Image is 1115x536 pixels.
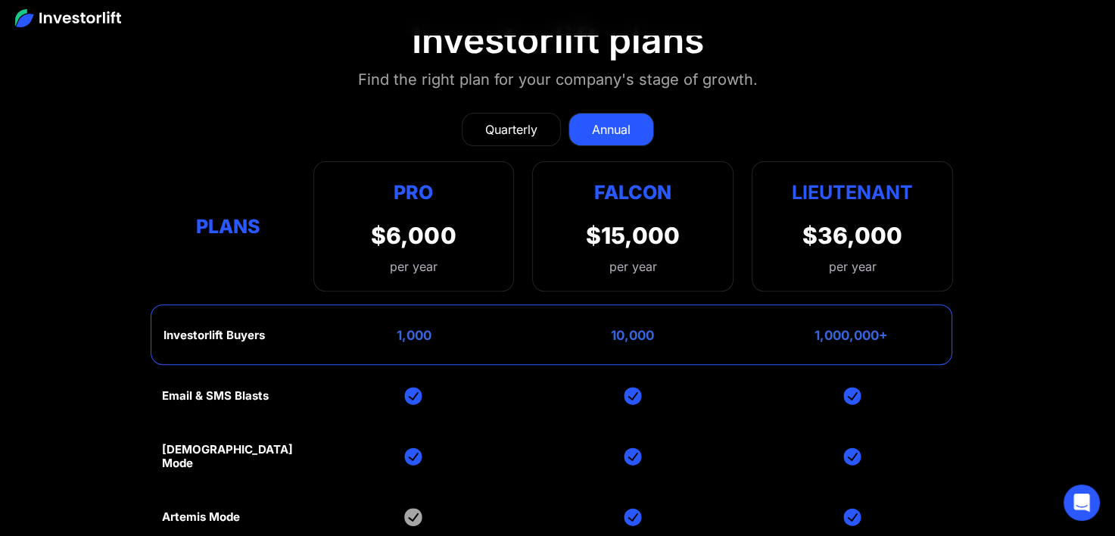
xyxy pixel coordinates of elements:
div: per year [371,257,456,276]
div: $6,000 [371,222,456,249]
div: Email & SMS Blasts [162,389,269,403]
div: Investorlift Buyers [164,329,265,342]
div: Pro [371,177,456,207]
div: Quarterly [485,120,537,139]
div: Investorlift plans [412,18,704,62]
div: 1,000 [397,328,431,343]
div: Falcon [594,177,671,207]
div: Open Intercom Messenger [1064,485,1100,521]
div: Annual [592,120,631,139]
div: Plans [162,212,294,242]
strong: Lieutenant [792,181,913,204]
div: Artemis Mode [162,510,240,524]
div: $15,000 [586,222,680,249]
div: $36,000 [802,222,902,249]
div: per year [828,257,876,276]
div: [DEMOGRAPHIC_DATA] Mode [162,443,294,470]
div: Find the right plan for your company's stage of growth. [358,67,758,92]
div: 1,000,000+ [814,328,888,343]
div: per year [609,257,657,276]
div: 10,000 [611,328,654,343]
